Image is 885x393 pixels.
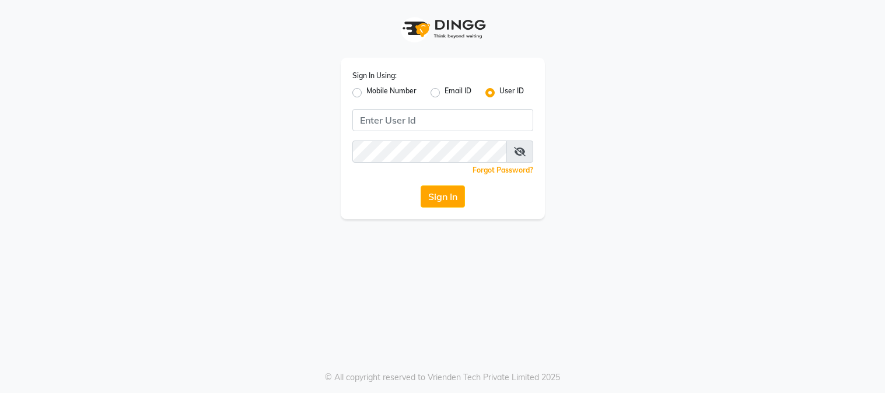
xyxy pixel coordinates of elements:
a: Forgot Password? [473,166,533,174]
input: Username [352,109,533,131]
label: User ID [499,86,524,100]
label: Mobile Number [366,86,417,100]
input: Username [352,141,507,163]
button: Sign In [421,185,465,208]
label: Email ID [445,86,471,100]
img: logo1.svg [396,12,489,46]
label: Sign In Using: [352,71,397,81]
